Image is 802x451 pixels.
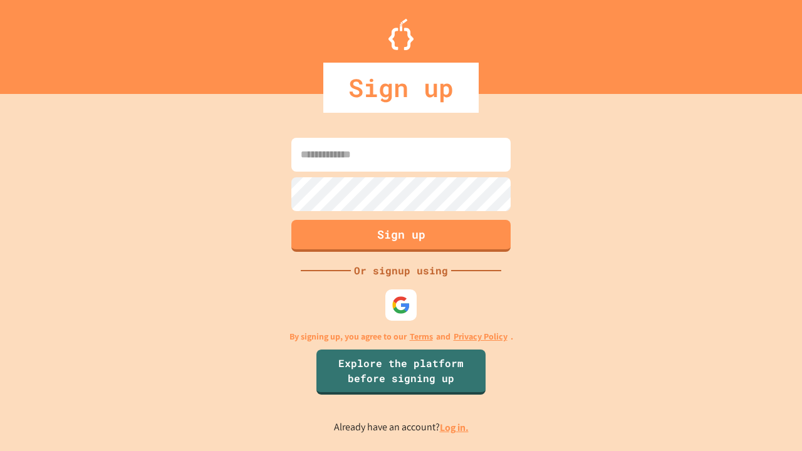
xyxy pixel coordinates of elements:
[289,330,513,343] p: By signing up, you agree to our and .
[323,63,479,113] div: Sign up
[410,330,433,343] a: Terms
[351,263,451,278] div: Or signup using
[440,421,469,434] a: Log in.
[454,330,508,343] a: Privacy Policy
[388,19,414,50] img: Logo.svg
[334,420,469,435] p: Already have an account?
[316,350,486,395] a: Explore the platform before signing up
[392,296,410,314] img: google-icon.svg
[291,220,511,252] button: Sign up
